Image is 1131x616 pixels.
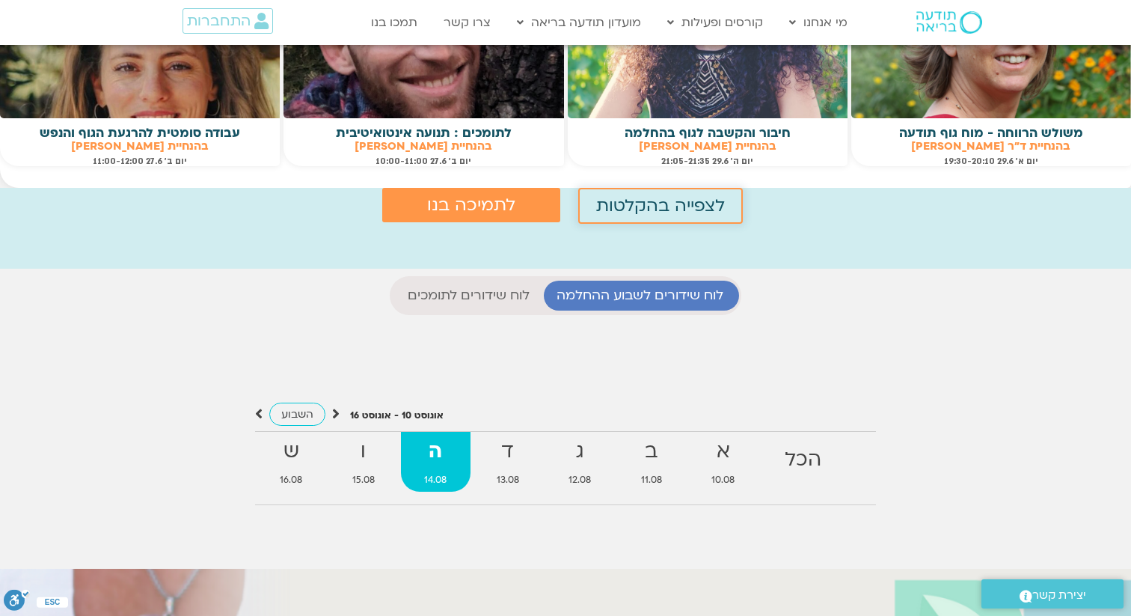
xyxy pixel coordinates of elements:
[916,11,982,34] img: תודעה בריאה
[329,432,399,492] a: ו15.08
[473,472,543,488] span: 13.08
[851,140,1131,153] h2: בהנחיית ד״ר [PERSON_NAME]
[283,126,563,140] h2: לתומכים : תנועה אינטואיטיבית
[688,435,758,469] strong: א
[618,435,686,469] strong: ב
[408,288,530,303] span: לוח שידורים לתומכים
[545,435,615,469] strong: ג
[761,443,845,477] strong: הכל
[257,432,326,492] a: ש16.08
[688,432,758,492] a: א10.08
[981,579,1124,609] a: יצירת קשר
[382,188,560,222] a: לתמיכה בנו
[1032,585,1086,606] span: יצירת קשר
[568,156,848,166] h2: יום ה׳ 29.6 21:05-21:35
[329,435,399,469] strong: ו
[283,140,563,153] h2: בהנחיית [PERSON_NAME]
[545,432,615,492] a: ג12.08
[436,8,498,37] a: צרו קשר
[618,472,686,488] span: 11.08
[557,288,723,303] span: לוח שידורים לשבוע ההחלמה
[364,8,425,37] a: תמכו בנו
[401,432,471,492] a: ה14.08
[401,435,471,469] strong: ה
[660,8,770,37] a: קורסים ופעילות
[578,188,743,224] a: לצפייה בהקלטות
[782,8,855,37] a: מי אנחנו
[257,472,326,488] span: 16.08
[187,13,251,29] span: התחברות
[281,407,313,421] span: השבוע
[509,8,649,37] a: מועדון תודעה בריאה
[257,435,326,469] strong: ש
[183,8,273,34] a: התחברות
[545,472,615,488] span: 12.08
[329,472,399,488] span: 15.08
[473,432,543,492] a: ד13.08
[568,140,848,153] h2: בהנחיית [PERSON_NAME]
[596,196,725,216] span: לצפייה בהקלטות
[350,408,444,424] p: אוגוסט 10 - אוגוסט 16
[851,126,1131,140] h2: משולש הרווחה - מוח גוף תודעה
[688,472,758,488] span: 10.08
[269,403,325,426] a: השבוע
[473,435,543,469] strong: ד
[283,156,563,166] h2: יום ב׳ 27.6 10:00-11:00
[618,432,686,492] a: ב11.08
[761,432,845,492] a: הכל
[427,195,515,215] span: לתמיכה בנו
[851,156,1131,166] h2: יום א׳ 29.6 19:30-20:10
[401,472,471,488] span: 14.08
[568,126,848,140] h2: חיבור והקשבה לגוף בהחלמה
